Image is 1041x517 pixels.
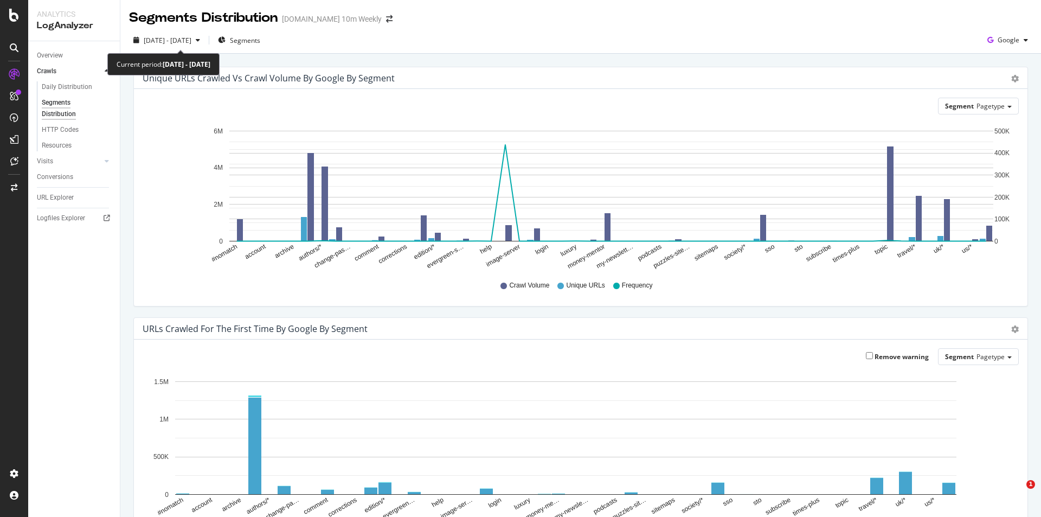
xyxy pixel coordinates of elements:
[37,171,73,183] div: Conversions
[485,243,522,269] text: image-server
[190,496,214,514] text: account
[976,352,1005,361] span: Pagetype
[156,496,185,517] text: #nomatch
[143,323,368,334] div: URLs Crawled for the First Time by google by Segment
[793,242,804,253] text: sto
[159,416,169,423] text: 1M
[650,496,677,516] text: sitemaps
[976,101,1005,111] span: Pagetype
[722,496,734,508] text: sso
[763,242,776,254] text: sso
[42,140,72,151] div: Resources
[479,242,493,256] text: help
[566,243,606,271] text: money-mentor
[534,243,550,257] text: login
[994,127,1010,135] text: 500K
[723,242,748,261] text: society/*
[129,9,278,27] div: Segments Distribution
[143,123,1011,271] svg: A chart.
[559,243,578,258] text: luxury
[42,81,92,93] div: Daily Distribution
[509,281,549,290] span: Crawl Volume
[42,97,112,120] a: Segments Distribution
[1026,480,1035,489] span: 1
[154,378,169,386] text: 1.5M
[165,491,169,499] text: 0
[994,238,998,245] text: 0
[37,213,112,224] a: Logfiles Explorer
[693,243,719,263] text: sitemaps
[144,36,191,45] span: [DATE] - [DATE]
[214,201,223,208] text: 2M
[243,242,267,260] text: account
[353,242,380,263] text: comment
[37,192,74,203] div: URL Explorer
[764,496,792,516] text: subscribe
[805,242,833,263] text: subscribe
[998,35,1019,44] span: Google
[214,127,223,135] text: 6M
[1004,480,1030,506] iframe: Intercom live chat
[592,496,619,516] text: podcasts
[37,171,112,183] a: Conversions
[37,192,112,203] a: URL Explorer
[945,101,974,111] span: Segment
[873,243,889,257] text: topic
[297,242,324,262] text: authors/*
[42,124,79,136] div: HTTP Codes
[377,243,408,265] text: corrections
[214,31,265,49] button: Segments
[37,156,101,167] a: Visits
[163,60,210,69] b: [DATE] - [DATE]
[37,66,101,77] a: Crawls
[37,50,112,61] a: Overview
[945,352,974,361] span: Segment
[622,281,653,290] span: Frequency
[37,66,56,77] div: Crawls
[230,36,260,45] span: Segments
[430,496,445,509] text: help
[117,58,210,71] div: Current period:
[37,156,53,167] div: Visits
[834,496,850,510] text: topic
[413,242,437,261] text: edition/*
[282,14,382,24] div: [DOMAIN_NAME] 10m Weekly
[363,496,387,514] text: edition/*
[42,81,112,93] a: Daily Distribution
[1011,75,1019,82] div: gear
[129,31,204,49] button: [DATE] - [DATE]
[143,73,395,84] div: Unique URLs Crawled vs Crawl Volume by google by Segment
[751,496,763,507] text: sto
[219,238,223,245] text: 0
[637,243,663,263] text: podcasts
[866,352,873,359] input: Remove warning
[42,140,112,151] a: Resources
[245,496,272,515] text: authors/*
[994,194,1010,201] text: 200K
[37,50,63,61] div: Overview
[513,496,532,512] text: luxury
[37,20,111,32] div: LogAnalyzer
[896,242,917,259] text: travel/*
[487,496,503,510] text: login
[566,281,605,290] span: Unique URLs
[831,243,860,264] text: times-plus
[214,164,223,172] text: 4M
[37,213,85,224] div: Logfiles Explorer
[994,150,1010,157] text: 400K
[680,496,705,515] text: society/*
[153,454,169,461] text: 500K
[221,496,243,513] text: archive
[273,242,295,260] text: archive
[1011,325,1019,333] div: gear
[386,15,393,23] div: arrow-right-arrow-left
[42,97,102,120] div: Segments Distribution
[983,31,1032,49] button: Google
[302,496,329,516] text: comment
[37,9,111,20] div: Analytics
[857,496,879,513] text: travel/*
[994,216,1010,224] text: 100K
[994,171,1010,179] text: 300K
[210,243,239,264] text: #nomatch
